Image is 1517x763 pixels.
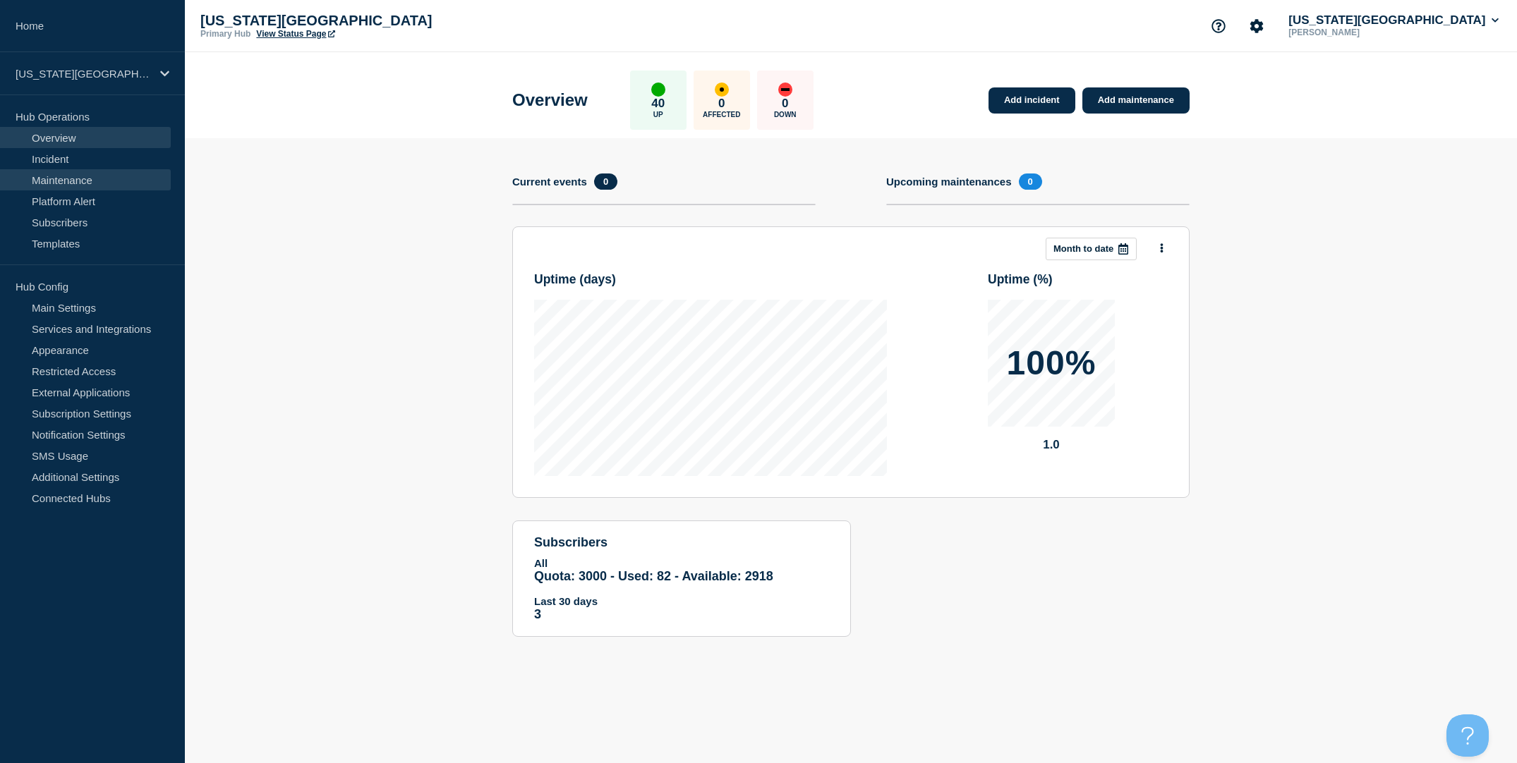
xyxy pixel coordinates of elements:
button: Support [1204,11,1233,41]
p: [US_STATE][GEOGRAPHIC_DATA] [16,68,151,80]
div: affected [715,83,729,97]
p: Up [653,111,663,118]
p: Month to date [1053,243,1113,254]
span: 0 [1019,173,1042,190]
p: [US_STATE][GEOGRAPHIC_DATA] [200,13,483,29]
p: 100% [1007,346,1096,380]
p: 1.0 [988,438,1115,452]
h4: Current events [512,176,587,188]
p: 0 [718,97,725,111]
a: Add maintenance [1082,87,1190,114]
p: Down [774,111,797,118]
p: All [534,557,829,569]
p: Last 30 days [534,595,829,607]
p: 40 [651,97,665,111]
div: down [778,83,792,97]
h3: Uptime ( days ) [534,272,616,287]
div: up [651,83,665,97]
h4: Upcoming maintenances [886,176,1012,188]
p: [PERSON_NAME] [1286,28,1432,37]
button: [US_STATE][GEOGRAPHIC_DATA] [1286,13,1501,28]
button: Month to date [1046,238,1137,260]
span: Quota: 3000 - Used: 82 - Available: 2918 [534,569,773,583]
p: 0 [782,97,788,111]
h4: subscribers [534,535,829,550]
a: Add incident [989,87,1075,114]
p: 3 [534,607,829,622]
h3: Uptime ( % ) [988,272,1053,287]
button: Account settings [1242,11,1271,41]
span: 0 [594,173,617,190]
a: View Status Page [256,29,334,39]
iframe: Help Scout Beacon - Open [1446,714,1489,757]
p: Affected [703,111,740,118]
p: Primary Hub [200,29,250,39]
h1: Overview [512,90,588,110]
